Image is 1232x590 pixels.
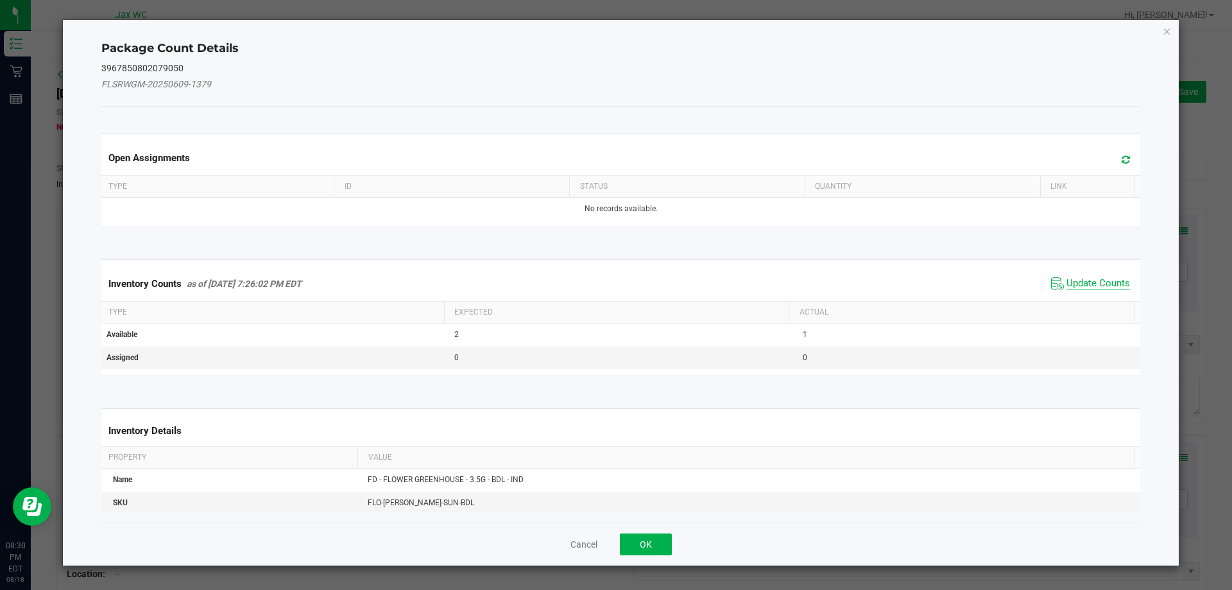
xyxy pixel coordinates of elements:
td: No records available. [99,198,1143,220]
span: Update Counts [1066,277,1130,290]
span: Property [108,453,146,462]
span: Expected [454,308,493,317]
button: Cancel [570,538,597,551]
button: OK [620,534,672,555]
span: SKU [113,498,128,507]
span: 0 [803,353,807,362]
span: 1 [803,330,807,339]
span: as of [DATE] 7:26:02 PM EDT [187,279,302,289]
span: FD - FLOWER GREENHOUSE - 3.5G - BDL - IND [368,475,524,484]
h4: Package Count Details [101,40,1141,57]
span: Status [580,182,608,191]
span: 0 [454,353,459,362]
span: Type [108,308,127,317]
span: Open Assignments [108,152,190,164]
span: Type [108,182,127,191]
span: Actual [800,308,828,317]
h5: FLSRWGM-20250609-1379 [101,80,1141,89]
button: Close [1163,23,1172,39]
span: Value [368,453,392,462]
span: Quantity [815,182,851,191]
h5: 3967850802079050 [101,64,1141,73]
span: Assigned [107,353,139,362]
span: Link [1050,182,1067,191]
span: FLO-[PERSON_NAME]-SUN-BDL [368,498,474,507]
span: Inventory Counts [108,278,182,290]
span: Available [107,330,137,339]
span: ID [345,182,352,191]
iframe: Resource center [13,487,51,526]
span: Name [113,475,132,484]
span: 2 [454,330,459,339]
span: Inventory Details [108,425,182,437]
